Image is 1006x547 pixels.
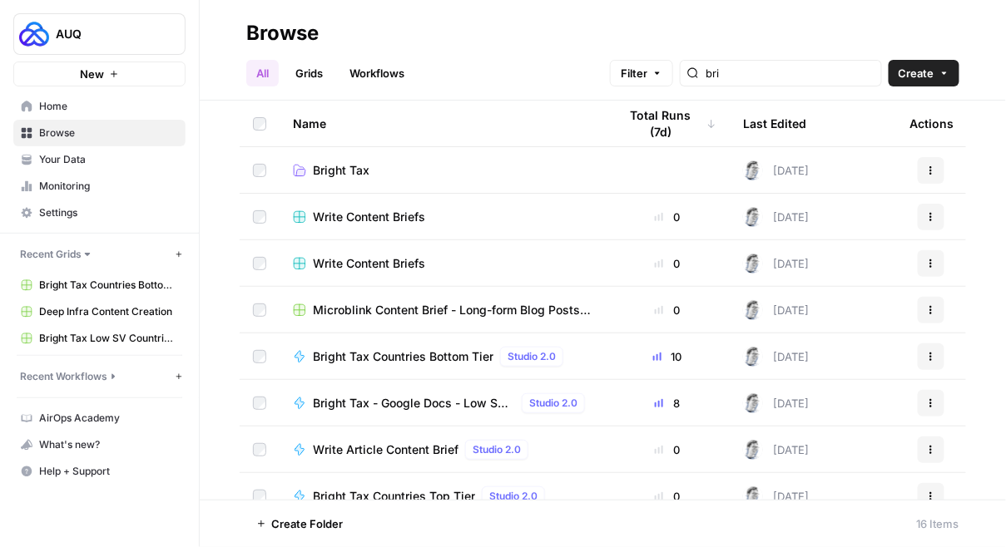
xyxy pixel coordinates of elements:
span: Your Data [39,152,178,167]
span: AUQ [56,26,156,42]
img: 28dbpmxwbe1lgts1kkshuof3rm4g [743,486,763,506]
span: Bright Tax [313,162,369,179]
span: Microblink Content Brief - Long-form Blog Posts Grid [313,302,592,318]
div: Name [293,101,592,146]
a: Write Content Briefs [293,209,592,225]
a: Bright Tax Countries Top TierStudio 2.0 [293,486,592,506]
a: Workflows [339,60,414,86]
span: Browse [39,126,178,140]
a: Grids [285,60,333,86]
div: [DATE] [743,254,809,273]
img: 28dbpmxwbe1lgts1kkshuof3rm4g [743,207,763,227]
img: 28dbpmxwbe1lgts1kkshuof3rm4g [743,393,763,413]
a: Microblink Content Brief - Long-form Blog Posts Grid [293,302,592,318]
div: 0 [618,255,716,272]
span: Studio 2.0 [508,349,556,364]
img: AUQ Logo [19,19,49,49]
div: Last Edited [743,101,806,146]
a: Home [13,93,186,120]
a: Browse [13,120,186,146]
a: Write Article Content BriefStudio 2.0 [293,440,592,460]
span: Studio 2.0 [473,442,521,457]
span: Monitoring [39,179,178,194]
a: Bright Tax - Google Docs - Low SV CountriesStudio 2.0 [293,393,592,413]
button: Workspace: AUQ [13,13,186,55]
span: New [80,66,104,82]
div: 16 Items [917,515,959,532]
button: Recent Grids [20,247,172,262]
span: Bright Tax Countries Bottom Tier [313,348,493,365]
div: [DATE] [743,440,809,460]
div: Browse [246,20,319,47]
a: Deep Infra Content Creation [13,298,186,325]
span: AirOps Academy [39,411,178,426]
a: Your Data [13,146,186,173]
a: Write Content Briefs [293,255,592,272]
span: Bright Tax Low SV Countries Grid [39,331,178,346]
a: Bright Tax [293,162,592,179]
span: Deep Infra Content Creation [39,304,178,319]
a: AirOps Academy [13,405,186,431]
div: [DATE] [743,486,809,506]
a: Bright Tax Low SV Countries Grid [13,325,186,352]
input: Search [706,65,875,81]
span: Home [39,99,178,114]
span: Settings [39,205,178,220]
div: [DATE] [743,300,809,320]
span: Write Content Briefs [313,255,425,272]
button: Create Folder [246,510,353,537]
div: 0 [618,302,716,318]
button: Filter [610,60,673,86]
span: Write Article Content Brief [313,441,458,458]
div: 0 [618,441,716,458]
img: 28dbpmxwbe1lgts1kkshuof3rm4g [743,347,763,367]
img: 28dbpmxwbe1lgts1kkshuof3rm4g [743,440,763,460]
button: New [13,62,186,86]
div: Actions [909,101,954,146]
button: Create [889,60,959,86]
span: Create Folder [271,515,343,532]
span: Bright Tax - Google Docs - Low SV Countries [313,395,515,411]
a: All [246,60,279,86]
span: Write Content Briefs [313,209,425,225]
div: [DATE] [743,347,809,367]
div: What's new? [14,432,185,457]
a: Settings [13,200,186,226]
a: Bright Tax Countries Bottom TierStudio 2.0 [293,347,592,367]
span: Recent Grids [20,247,82,262]
img: 28dbpmxwbe1lgts1kkshuof3rm4g [743,300,763,320]
span: Filter [621,65,647,81]
span: Recent Workflows [20,369,107,384]
div: [DATE] [743,393,809,413]
span: Create [899,65,934,81]
div: 0 [618,488,716,505]
span: Bright Tax Countries Top Tier [313,488,475,505]
button: Recent Workflows [20,369,172,384]
a: Monitoring [13,173,186,200]
span: Bright Tax Countries Bottom Tier Grid [39,278,178,293]
div: 10 [618,348,716,365]
span: Help + Support [39,464,178,479]
div: [DATE] [743,207,809,227]
div: [DATE] [743,160,809,180]
div: Total Runs (7d) [618,101,716,146]
button: Help + Support [13,458,186,485]
span: Studio 2.0 [489,489,538,504]
button: What's new? [13,431,186,458]
div: 8 [618,395,716,411]
span: Studio 2.0 [529,396,577,411]
img: 28dbpmxwbe1lgts1kkshuof3rm4g [743,160,763,180]
div: 0 [618,209,716,225]
img: 28dbpmxwbe1lgts1kkshuof3rm4g [743,254,763,273]
a: Bright Tax Countries Bottom Tier Grid [13,272,186,298]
